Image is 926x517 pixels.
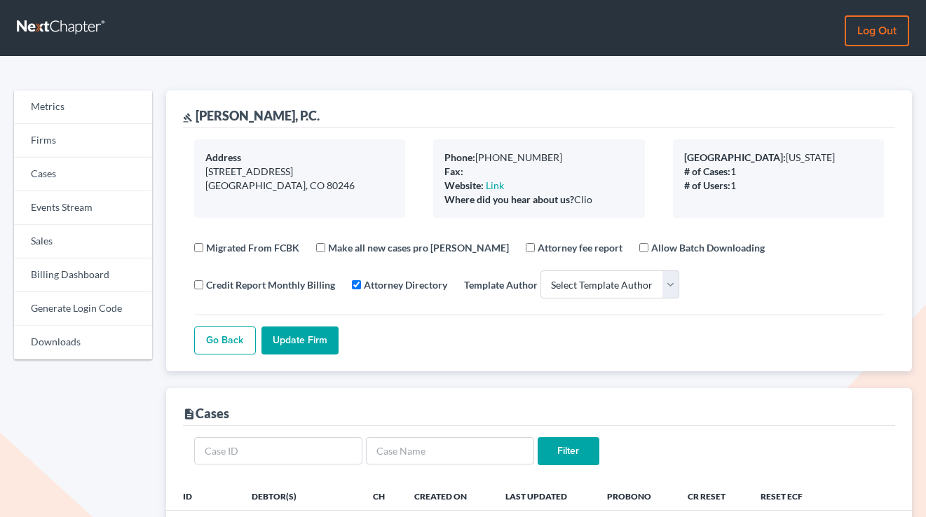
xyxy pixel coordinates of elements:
div: [STREET_ADDRESS] [205,165,394,179]
i: gavel [183,113,193,123]
label: Make all new cases pro [PERSON_NAME] [328,240,509,255]
a: Downloads [14,326,152,359]
label: Template Author [464,277,538,292]
label: Attorney Directory [364,277,447,292]
th: Created On [403,482,493,510]
div: [PHONE_NUMBER] [444,151,633,165]
div: 1 [684,179,873,193]
b: [GEOGRAPHIC_DATA]: [684,151,786,163]
th: Debtor(s) [240,482,362,510]
th: Reset ECF [749,482,827,510]
th: ProBono [596,482,676,510]
b: Address [205,151,241,163]
a: Firms [14,124,152,158]
div: [GEOGRAPHIC_DATA], CO 80246 [205,179,394,193]
b: Phone: [444,151,475,163]
a: Link [486,179,504,191]
input: Update Firm [261,326,339,354]
th: CR Reset [676,482,749,510]
a: Events Stream [14,191,152,225]
div: 1 [684,165,873,179]
a: Cases [14,158,152,191]
a: Log out [845,15,909,46]
div: [US_STATE] [684,151,873,165]
a: Go Back [194,326,256,354]
b: # of Users: [684,179,730,191]
b: Where did you hear about us? [444,193,574,205]
b: Website: [444,179,484,191]
th: Ch [362,482,403,510]
label: Allow Batch Downloading [651,240,765,255]
a: Sales [14,225,152,258]
a: Generate Login Code [14,292,152,326]
th: ID [166,482,240,510]
div: [PERSON_NAME], P.C. [183,107,320,124]
a: Metrics [14,90,152,124]
label: Migrated From FCBK [206,240,299,255]
i: description [183,408,196,420]
div: Clio [444,193,633,207]
input: Case ID [194,437,362,465]
th: Last Updated [494,482,596,510]
b: # of Cases: [684,165,730,177]
label: Attorney fee report [538,240,622,255]
a: Billing Dashboard [14,258,152,292]
div: Cases [183,405,229,422]
input: Filter [538,437,599,465]
b: Fax: [444,165,463,177]
label: Credit Report Monthly Billing [206,277,335,292]
input: Case Name [366,437,534,465]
